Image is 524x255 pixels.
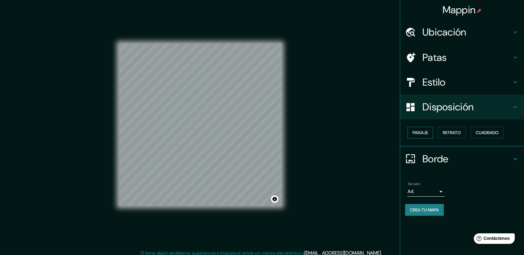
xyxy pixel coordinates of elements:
button: Crea tu mapa [405,204,444,216]
font: A4 [408,188,414,195]
font: Disposición [422,100,474,113]
div: Borde [400,147,524,171]
button: Retrato [438,127,466,138]
font: Estilo [422,76,446,89]
button: Activar o desactivar atribución [271,195,278,203]
font: Tamaño [408,181,420,186]
div: Patas [400,45,524,70]
button: Paisaje [408,127,433,138]
font: Crea tu mapa [410,207,439,213]
font: Ubicación [422,26,466,39]
div: A4 [408,187,445,197]
button: Cuadrado [471,127,504,138]
canvas: Mapa [119,44,282,206]
div: Disposición [400,95,524,119]
font: Paisaje [413,130,428,135]
div: Estilo [400,70,524,95]
iframe: Lanzador de widgets de ayuda [469,231,517,248]
div: Ubicación [400,20,524,45]
font: Patas [422,51,447,64]
font: Cuadrado [476,130,499,135]
font: Retrato [443,130,461,135]
font: Borde [422,152,448,165]
font: Mappin [443,3,476,16]
img: pin-icon.png [477,8,482,13]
